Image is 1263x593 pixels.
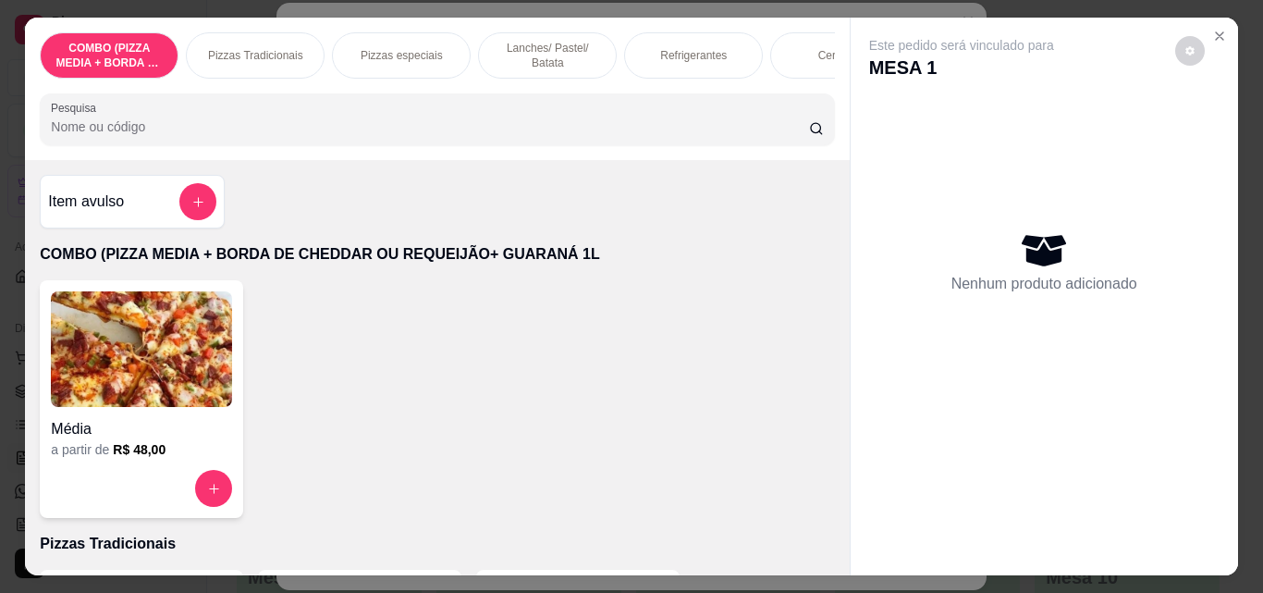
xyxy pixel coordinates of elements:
[48,191,124,213] h4: Item avulso
[195,470,232,507] button: increase-product-quantity
[51,100,103,116] label: Pesquisa
[951,273,1137,295] p: Nenhum produto adicionado
[494,41,601,70] p: Lanches/ Pastel/ Batata
[1205,21,1234,51] button: Close
[361,48,443,63] p: Pizzas especiais
[51,117,809,136] input: Pesquisa
[869,55,1054,80] p: MESA 1
[1175,36,1205,66] button: decrease-product-quantity
[55,41,163,70] p: COMBO (PIZZA MEDIA + BORDA DE CHEDDAR OU REQUEIJÃO+ GUARANÁ 1L
[51,418,232,440] h4: Média
[40,243,834,266] p: COMBO (PIZZA MEDIA + BORDA DE CHEDDAR OU REQUEIJÃO+ GUARANÁ 1L
[51,440,232,459] div: a partir de
[208,48,303,63] p: Pizzas Tradicionais
[113,440,166,459] h6: R$ 48,00
[51,291,232,407] img: product-image
[660,48,727,63] p: Refrigerantes
[869,36,1054,55] p: Este pedido será vinculado para
[818,48,862,63] p: Cervejas
[40,533,834,555] p: Pizzas Tradicionais
[179,183,216,220] button: add-separate-item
